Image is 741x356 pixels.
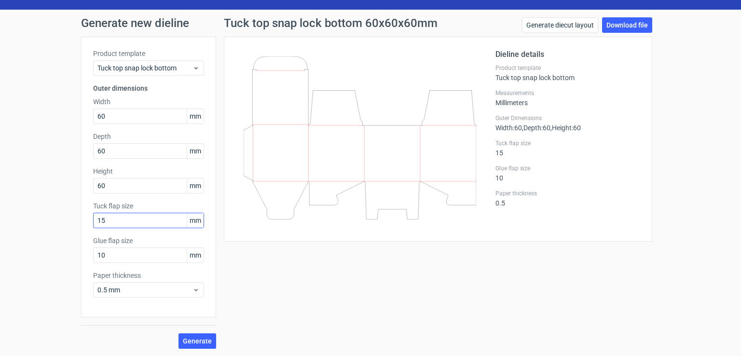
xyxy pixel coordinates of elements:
[495,64,640,72] label: Product template
[81,17,660,29] h1: Generate new dieline
[495,164,640,172] label: Glue flap size
[495,164,640,182] div: 10
[93,132,204,141] label: Depth
[495,139,640,157] div: 15
[187,109,204,123] span: mm
[495,190,640,207] div: 0.5
[97,63,192,73] span: Tuck top snap lock bottom
[495,49,640,60] h2: Dieline details
[187,178,204,193] span: mm
[93,236,204,246] label: Glue flap size
[495,114,640,122] label: Outer Dimensions
[178,333,216,349] button: Generate
[495,139,640,147] label: Tuck flap size
[602,17,652,33] a: Download file
[495,89,640,107] div: Millimeters
[495,190,640,197] label: Paper thickness
[187,144,204,158] span: mm
[187,213,204,228] span: mm
[495,89,640,97] label: Measurements
[550,124,581,132] span: , Height : 60
[93,271,204,280] label: Paper thickness
[93,201,204,211] label: Tuck flap size
[224,17,438,29] h1: Tuck top snap lock bottom 60x60x60mm
[93,83,204,93] h3: Outer dimensions
[93,166,204,176] label: Height
[522,124,550,132] span: , Depth : 60
[93,97,204,107] label: Width
[495,124,522,132] span: Width : 60
[187,248,204,262] span: mm
[97,285,192,295] span: 0.5 mm
[522,17,598,33] a: Generate diecut layout
[93,49,204,58] label: Product template
[183,338,212,344] span: Generate
[495,64,640,82] div: Tuck top snap lock bottom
